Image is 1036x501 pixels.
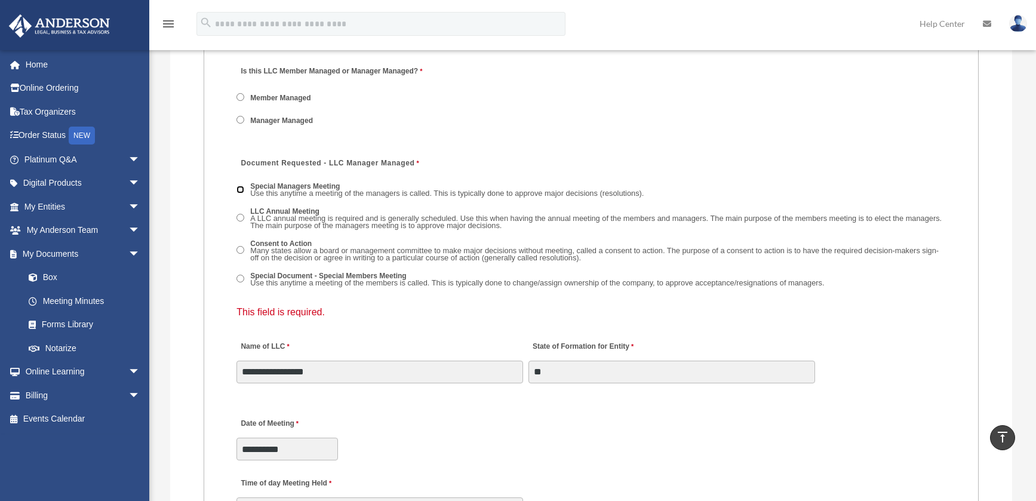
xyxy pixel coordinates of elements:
[247,238,946,265] label: Consent to Action
[247,116,317,127] label: Manager Managed
[8,360,158,384] a: Online Learningarrow_drop_down
[8,219,158,242] a: My Anderson Teamarrow_drop_down
[128,360,152,385] span: arrow_drop_down
[236,307,325,317] span: This field is required.
[8,100,158,124] a: Tax Organizers
[161,17,176,31] i: menu
[128,242,152,266] span: arrow_drop_down
[5,14,113,38] img: Anderson Advisors Platinum Portal
[128,171,152,196] span: arrow_drop_down
[128,147,152,172] span: arrow_drop_down
[17,289,152,313] a: Meeting Minutes
[17,313,158,337] a: Forms Library
[8,53,158,76] a: Home
[236,339,292,355] label: Name of LLC
[8,383,158,407] a: Billingarrow_drop_down
[8,407,158,431] a: Events Calendar
[250,189,644,198] span: Use this anytime a meeting of the managers is called. This is typically done to approve major dec...
[528,339,637,355] label: State of Formation for Entity
[8,147,158,171] a: Platinum Q&Aarrow_drop_down
[236,63,425,79] label: Is this LLC Member Managed or Manager Managed?
[8,242,158,266] a: My Documentsarrow_drop_down
[17,336,158,360] a: Notarize
[128,383,152,408] span: arrow_drop_down
[250,214,942,230] span: A LLC annual meeting is required and is generally scheduled. Use this when having the annual meet...
[247,206,946,232] label: LLC Annual Meeting
[995,430,1010,444] i: vertical_align_top
[250,278,824,287] span: Use this anytime a meeting of the members is called. This is typically done to change/assign owne...
[17,266,158,290] a: Box
[69,127,95,145] div: NEW
[1009,15,1027,32] img: User Pic
[250,246,939,263] span: Many states allow a board or management committee to make major decisions without meeting, called...
[8,76,158,100] a: Online Ordering
[247,93,315,104] label: Member Managed
[8,124,158,148] a: Order StatusNEW
[8,171,158,195] a: Digital Productsarrow_drop_down
[990,425,1015,450] a: vertical_align_top
[161,21,176,31] a: menu
[247,182,648,200] label: Special Managers Meeting
[241,159,414,167] span: Document Requested - LLC Manager Managed
[128,219,152,243] span: arrow_drop_down
[199,16,213,29] i: search
[236,475,350,491] label: Time of day Meeting Held
[236,416,350,432] label: Date of Meeting
[247,271,828,289] label: Special Document - Special Members Meeting
[8,195,158,219] a: My Entitiesarrow_drop_down
[128,195,152,219] span: arrow_drop_down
